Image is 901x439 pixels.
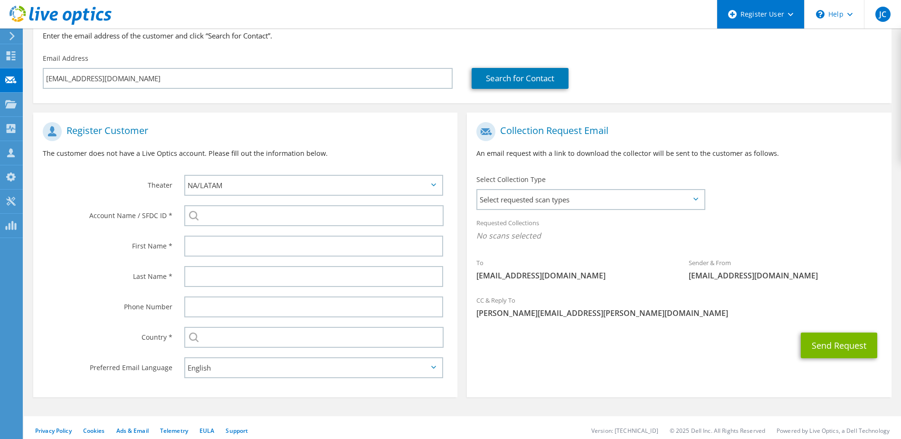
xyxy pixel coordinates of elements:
label: First Name * [43,236,172,251]
span: No scans selected [476,230,882,241]
label: Account Name / SFDC ID * [43,205,172,220]
svg: \n [816,10,825,19]
span: [EMAIL_ADDRESS][DOMAIN_NAME] [689,270,882,281]
p: The customer does not have a Live Optics account. Please fill out the information below. [43,148,448,159]
button: Send Request [801,333,877,358]
div: Sender & From [679,253,892,286]
span: [PERSON_NAME][EMAIL_ADDRESS][PERSON_NAME][DOMAIN_NAME] [476,308,882,318]
a: Cookies [83,427,105,435]
label: Select Collection Type [476,175,546,184]
li: Powered by Live Optics, a Dell Technology [777,427,890,435]
li: Version: [TECHNICAL_ID] [591,427,658,435]
a: Support [226,427,248,435]
span: JC [875,7,891,22]
h1: Collection Request Email [476,122,877,141]
label: Phone Number [43,296,172,312]
h1: Register Customer [43,122,443,141]
p: An email request with a link to download the collector will be sent to the customer as follows. [476,148,882,159]
div: To [467,253,679,286]
label: Theater [43,175,172,190]
a: Privacy Policy [35,427,72,435]
label: Country * [43,327,172,342]
h3: Enter the email address of the customer and click “Search for Contact”. [43,30,882,41]
div: CC & Reply To [467,290,891,323]
span: [EMAIL_ADDRESS][DOMAIN_NAME] [476,270,670,281]
li: © 2025 Dell Inc. All Rights Reserved [670,427,765,435]
a: EULA [199,427,214,435]
label: Last Name * [43,266,172,281]
span: Select requested scan types [477,190,703,209]
label: Preferred Email Language [43,357,172,372]
a: Ads & Email [116,427,149,435]
a: Telemetry [160,427,188,435]
div: Requested Collections [467,213,891,248]
a: Search for Contact [472,68,569,89]
label: Email Address [43,54,88,63]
